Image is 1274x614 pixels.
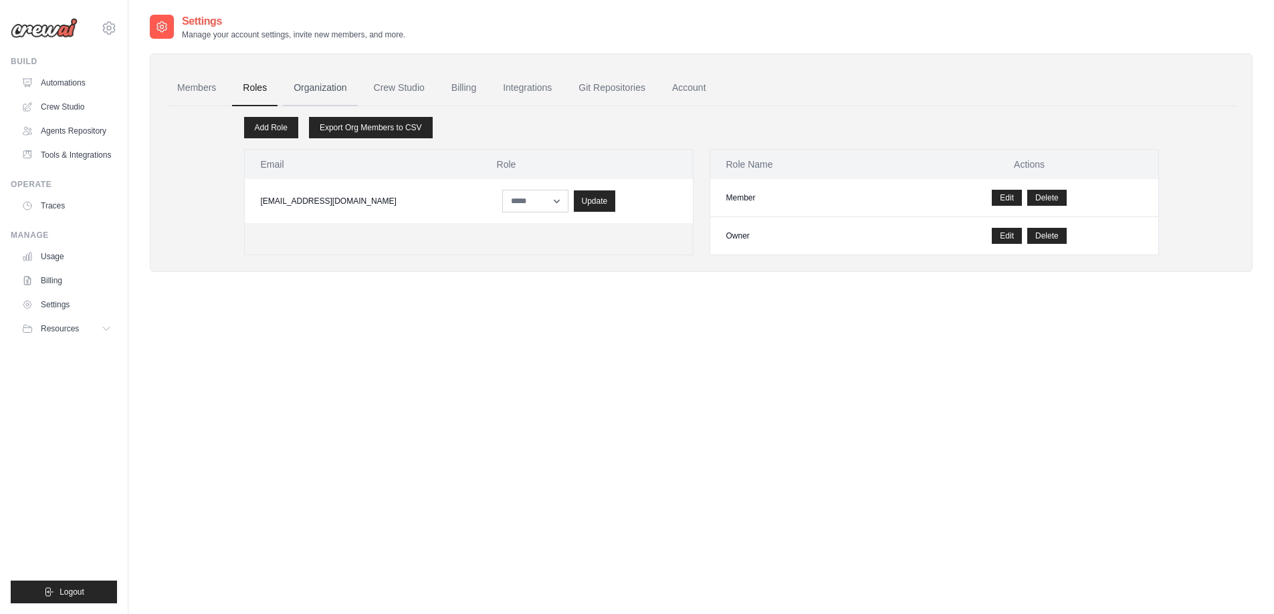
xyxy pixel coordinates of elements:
[16,96,117,118] a: Crew Studio
[182,29,405,40] p: Manage your account settings, invite new members, and more.
[16,195,117,216] a: Traces
[309,117,433,138] a: Export Org Members to CSV
[574,190,616,212] button: Update
[182,13,405,29] h2: Settings
[244,117,298,138] a: Add Role
[363,70,435,106] a: Crew Studio
[11,179,117,190] div: Operate
[245,150,481,179] th: Email
[16,318,117,339] button: Resources
[992,190,1022,206] a: Edit
[710,217,901,255] td: Owner
[901,150,1158,179] th: Actions
[16,294,117,315] a: Settings
[992,228,1022,244] a: Edit
[481,150,693,179] th: Role
[661,70,717,106] a: Account
[1027,190,1067,206] button: Delete
[11,230,117,241] div: Manage
[16,72,117,94] a: Automations
[11,18,78,38] img: Logo
[167,70,227,106] a: Members
[492,70,562,106] a: Integrations
[11,56,117,67] div: Build
[568,70,656,106] a: Git Repositories
[60,587,84,597] span: Logout
[710,150,901,179] th: Role Name
[16,144,117,166] a: Tools & Integrations
[16,246,117,267] a: Usage
[16,120,117,142] a: Agents Repository
[41,323,79,334] span: Resources
[232,70,278,106] a: Roles
[441,70,487,106] a: Billing
[245,179,481,223] td: [EMAIL_ADDRESS][DOMAIN_NAME]
[16,270,117,291] a: Billing
[1027,228,1067,244] button: Delete
[11,581,117,603] button: Logout
[710,179,901,217] td: Member
[283,70,357,106] a: Organization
